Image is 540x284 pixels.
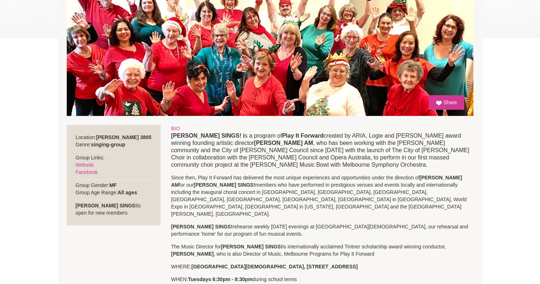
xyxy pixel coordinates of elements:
strong: Tuesdays 6:30pm - 8:30pm [188,276,252,282]
strong: [PERSON_NAME] SINGS! [194,182,255,188]
strong: [PERSON_NAME] [171,251,214,257]
strong: All ages [118,190,137,195]
p: rehearse weekly [DATE] evenings at [GEOGRAPHIC_DATA][DEMOGRAPHIC_DATA], our rehearsal and perform... [171,223,473,238]
strong: [PERSON_NAME] SINGS! [171,224,233,230]
a: Website [75,162,94,168]
p: Since then, Play It Forward has delivered the most unique experiences and opportunities under the... [171,174,473,218]
p: s a program of created by ARIA, Logie and [PERSON_NAME] award winning founding artistic director ... [171,132,473,169]
strong: singing-group [91,142,125,147]
strong: [PERSON_NAME] SINGS! [75,203,137,208]
p: The Music Director for is internationally acclaimed Tintner scholarship award winning conductor, ... [171,243,473,257]
strong: [PERSON_NAME] AM [254,140,313,146]
strong: Play It Forward [282,133,323,139]
a: Share [429,95,464,110]
p: WHERE: [171,263,473,270]
strong: [GEOGRAPHIC_DATA][DEMOGRAPHIC_DATA], [STREET_ADDRESS] [191,264,358,269]
strong: MF [110,182,117,188]
strong: [PERSON_NAME] SINGS! [221,244,283,249]
div: Location: Genre: Group Links: Group Gender: Group Age Range: is open for new members [67,125,161,225]
a: Facebook [75,169,98,175]
div: BIO [171,125,473,132]
p: WHEN: during school terms [171,276,473,283]
strong: [PERSON_NAME] 3805 [96,134,152,140]
strong: [PERSON_NAME] SINGS! i [171,133,245,139]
